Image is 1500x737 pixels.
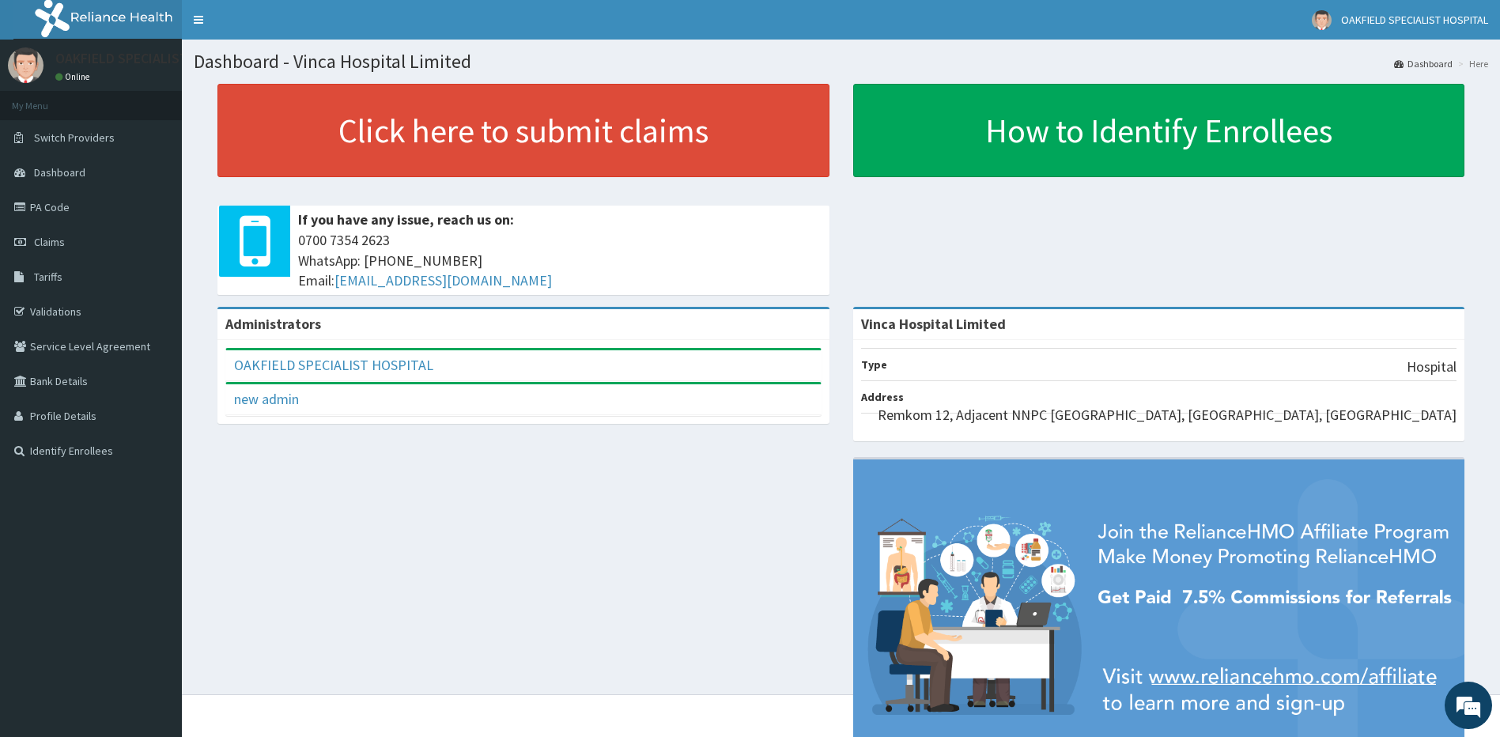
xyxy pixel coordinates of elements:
[34,130,115,145] span: Switch Providers
[1394,57,1453,70] a: Dashboard
[1312,10,1332,30] img: User Image
[861,315,1006,333] strong: Vinca Hospital Limited
[8,47,43,83] img: User Image
[861,357,887,372] b: Type
[861,390,904,404] b: Address
[34,165,85,180] span: Dashboard
[1341,13,1488,27] span: OAKFIELD SPECIALIST HOSPITAL
[55,71,93,82] a: Online
[234,356,433,374] a: OAKFIELD SPECIALIST HOSPITAL
[1454,57,1488,70] li: Here
[55,51,253,66] p: OAKFIELD SPECIALIST HOSPITAL
[34,235,65,249] span: Claims
[34,270,62,284] span: Tariffs
[853,84,1465,177] a: How to Identify Enrollees
[298,230,822,291] span: 0700 7354 2623 WhatsApp: [PHONE_NUMBER] Email:
[194,51,1488,72] h1: Dashboard - Vinca Hospital Limited
[225,315,321,333] b: Administrators
[234,390,299,408] a: new admin
[298,210,514,229] b: If you have any issue, reach us on:
[217,84,829,177] a: Click here to submit claims
[1407,357,1457,377] p: Hospital
[334,271,552,289] a: [EMAIL_ADDRESS][DOMAIN_NAME]
[878,405,1457,425] p: Remkom 12, Adjacent NNPC [GEOGRAPHIC_DATA], [GEOGRAPHIC_DATA], [GEOGRAPHIC_DATA]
